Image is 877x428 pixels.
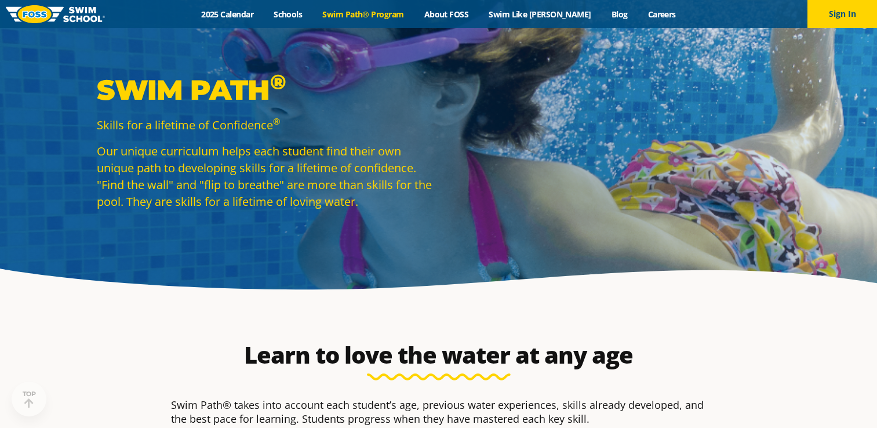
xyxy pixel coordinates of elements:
a: Swim Path® Program [312,9,414,20]
p: Our unique curriculum helps each student find their own unique path to developing skills for a li... [97,143,433,210]
sup: ® [273,115,280,127]
a: Schools [264,9,312,20]
a: Careers [638,9,686,20]
sup: ® [270,69,286,95]
p: Swim Path® takes into account each student’s age, previous water experiences, skills already deve... [171,398,707,426]
div: TOP [23,390,36,408]
img: FOSS Swim School Logo [6,5,105,23]
p: Skills for a lifetime of Confidence [97,117,433,133]
h2: Learn to love the water at any age [165,341,712,369]
a: Swim Like [PERSON_NAME] [479,9,602,20]
a: Blog [601,9,638,20]
a: 2025 Calendar [191,9,264,20]
a: About FOSS [414,9,479,20]
p: Swim Path [97,72,433,107]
